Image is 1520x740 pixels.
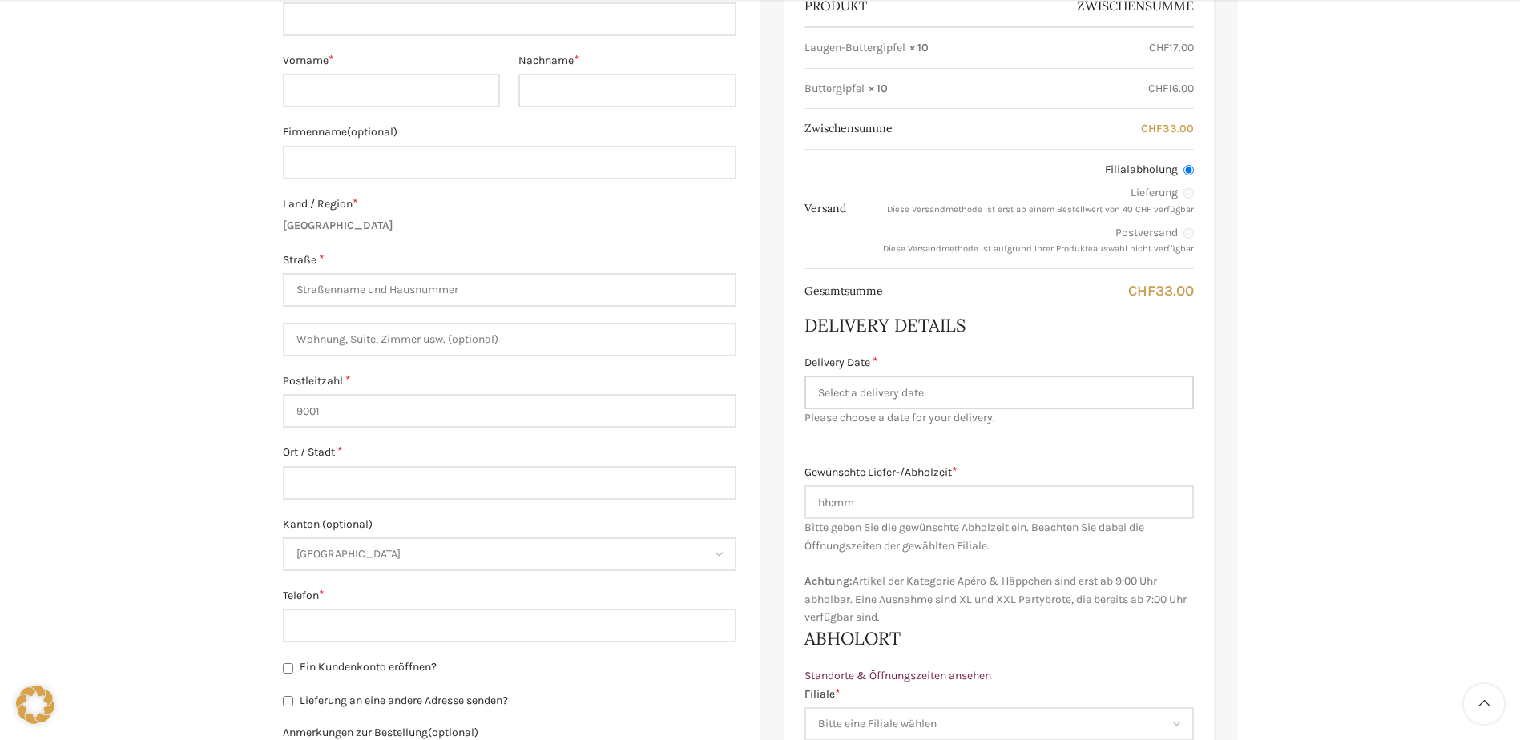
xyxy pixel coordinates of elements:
[283,52,501,70] label: Vorname
[283,663,293,674] input: Ein Kundenkonto eröffnen?
[283,537,736,571] span: Kanton
[283,219,393,232] strong: [GEOGRAPHIC_DATA]
[283,444,736,461] label: Ort / Stadt
[1128,282,1155,300] span: CHF
[283,273,736,307] input: Straßenname und Hausnummer
[283,195,736,213] label: Land / Region
[1141,122,1194,135] bdi: 33.00
[1148,82,1194,95] bdi: 16.00
[322,517,373,531] span: (optional)
[804,271,891,312] th: Gesamtsumme
[864,185,1194,201] label: Lieferung
[347,125,397,139] span: (optional)
[804,81,865,97] span: Buttergipfel
[283,372,736,390] label: Postleitzahl
[804,376,1194,409] input: Select a delivery date
[1464,684,1504,724] a: Scroll to top button
[804,189,854,229] th: Versand
[804,313,1194,338] h3: Delivery Details
[887,204,1194,215] small: Diese Versandmethode ist erst ab einem Bestellwert von 40 CHF verfügbar
[283,587,736,605] label: Telefon
[283,323,736,356] input: Wohnung, Suite, Zimmer usw. (optional)
[804,521,1187,624] span: Bitte geben Sie die gewünschte Abholzeit ein. Beachten Sie dabei die Öffnungszeiten der gewählten...
[864,162,1194,178] label: Filialabholung
[909,40,929,56] strong: × 10
[883,243,1194,254] small: Diese Versandmethode ist aufgrund Ihrer Produkteauswahl nicht verfügbar
[804,686,1194,703] label: Filiale
[804,409,1194,427] span: Please choose a date for your delivery.
[428,726,478,739] span: (optional)
[300,660,437,674] span: Ein Kundenkonto eröffnen?
[283,251,736,269] label: Straße
[804,109,901,149] th: Zwischensumme
[1128,282,1194,300] bdi: 33.00
[1141,122,1163,135] span: CHF
[804,626,1194,651] h3: Abholort
[1149,41,1169,54] span: CHF
[284,539,735,569] span: St. Gallen
[1149,41,1194,54] bdi: 17.00
[804,485,1194,519] input: hh:mm
[804,354,1194,372] label: Delivery Date
[869,81,888,97] strong: × 10
[1148,82,1168,95] span: CHF
[283,696,293,706] input: Lieferung an eine andere Adresse senden?
[864,225,1194,241] label: Postversand
[804,464,1194,481] label: Gewünschte Liefer-/Abholzeit
[518,52,736,70] label: Nachname
[804,40,905,56] span: Laugen-Buttergipfel
[804,574,853,588] strong: Achtung:
[283,516,736,533] label: Kanton
[300,694,508,707] span: Lieferung an eine andere Adresse senden?
[804,669,991,682] a: Standorte & Öffnungszeiten ansehen
[283,123,736,141] label: Firmenname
